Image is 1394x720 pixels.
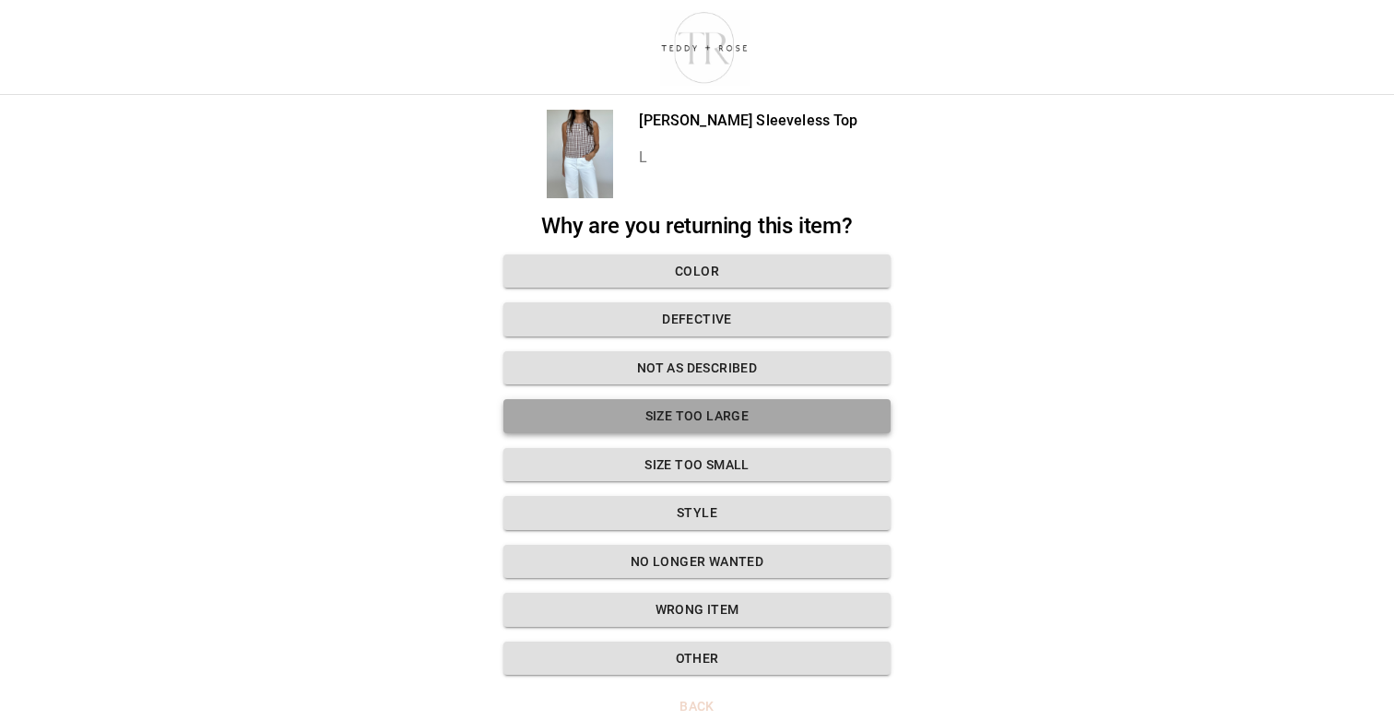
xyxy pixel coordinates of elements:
button: Style [503,496,891,530]
button: Size too large [503,399,891,433]
button: Not as described [503,351,891,385]
button: Wrong Item [503,593,891,627]
button: No longer wanted [503,545,891,579]
button: Size too small [503,448,891,482]
p: L [639,147,857,169]
button: Color [503,254,891,289]
button: Other [503,642,891,676]
button: Defective [503,302,891,336]
p: [PERSON_NAME] Sleeveless Top [639,110,857,132]
img: shop-teddyrose.myshopify.com-d93983e8-e25b-478f-b32e-9430bef33fdd [653,7,757,87]
h2: Why are you returning this item? [503,213,891,240]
